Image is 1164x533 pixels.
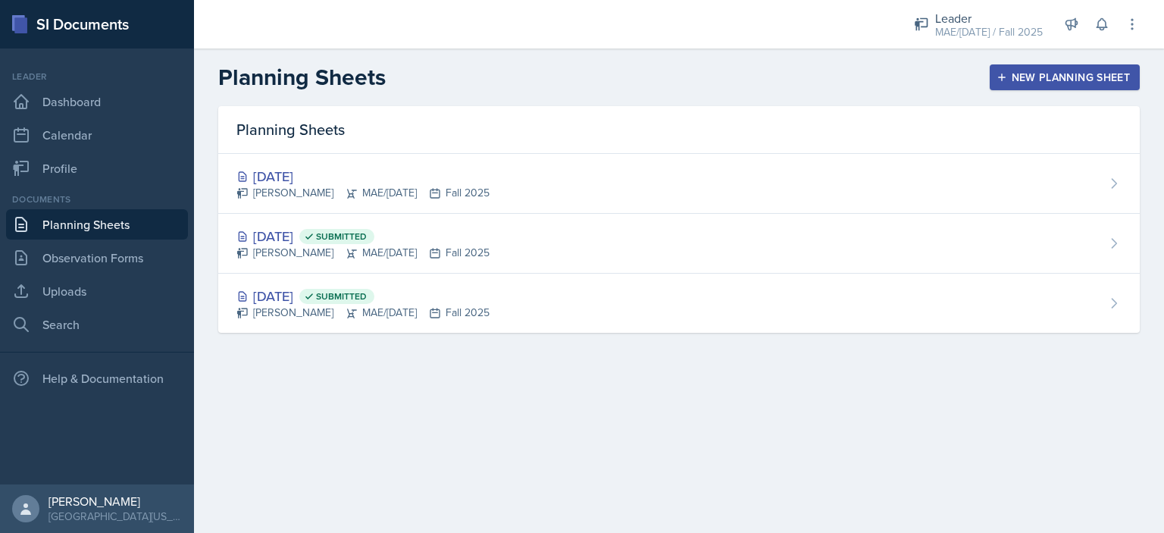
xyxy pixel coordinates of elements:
[6,153,188,183] a: Profile
[316,230,367,243] span: Submitted
[6,193,188,206] div: Documents
[1000,71,1130,83] div: New Planning Sheet
[48,509,182,524] div: [GEOGRAPHIC_DATA][US_STATE] in [GEOGRAPHIC_DATA]
[6,120,188,150] a: Calendar
[236,286,490,306] div: [DATE]
[236,226,490,246] div: [DATE]
[236,305,490,321] div: [PERSON_NAME] MAE/[DATE] Fall 2025
[990,64,1140,90] button: New Planning Sheet
[236,166,490,187] div: [DATE]
[6,86,188,117] a: Dashboard
[218,64,386,91] h2: Planning Sheets
[236,245,490,261] div: [PERSON_NAME] MAE/[DATE] Fall 2025
[6,309,188,340] a: Search
[316,290,367,303] span: Submitted
[236,185,490,201] div: [PERSON_NAME] MAE/[DATE] Fall 2025
[935,9,1043,27] div: Leader
[218,106,1140,154] div: Planning Sheets
[6,70,188,83] div: Leader
[6,276,188,306] a: Uploads
[48,494,182,509] div: [PERSON_NAME]
[218,154,1140,214] a: [DATE] [PERSON_NAME]MAE/[DATE]Fall 2025
[218,274,1140,333] a: [DATE] Submitted [PERSON_NAME]MAE/[DATE]Fall 2025
[6,243,188,273] a: Observation Forms
[6,209,188,240] a: Planning Sheets
[218,214,1140,274] a: [DATE] Submitted [PERSON_NAME]MAE/[DATE]Fall 2025
[935,24,1043,40] div: MAE/[DATE] / Fall 2025
[6,363,188,393] div: Help & Documentation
